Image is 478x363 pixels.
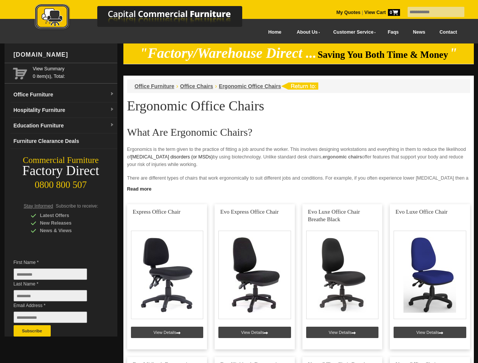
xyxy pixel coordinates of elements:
button: Subscribe [14,325,51,337]
em: "Factory/Warehouse Direct ... [140,45,316,61]
a: Furniture Clearance Deals [11,133,117,149]
strong: ergonomic chairs [322,154,362,160]
span: Stay Informed [24,203,53,209]
a: My Quotes [336,10,361,15]
a: About Us [288,24,325,41]
div: News & Views [31,227,103,234]
a: Capital Commercial Furniture Logo [14,4,279,34]
a: Ergonomic Office Chairs [219,83,281,89]
li: › [176,82,178,90]
img: dropdown [110,107,114,112]
span: First Name * [14,259,98,266]
a: Faqs [381,24,406,41]
a: View Summary [33,65,114,73]
a: Hospitality Furnituredropdown [11,102,117,118]
span: Last Name * [14,280,98,288]
li: › [215,82,217,90]
span: Email Address * [14,302,98,309]
p: Ergonomics is the term given to the practice of fitting a job around the worker. This involves de... [127,146,470,168]
h1: Ergonomic Office Chairs [127,99,470,113]
a: Office Chairs [180,83,213,89]
a: Office Furniture [135,83,174,89]
a: Office Furnituredropdown [11,87,117,102]
h2: What Are Ergonomic Chairs? [127,127,470,138]
a: View Cart0 [363,10,400,15]
div: Latest Offers [31,212,103,219]
img: dropdown [110,123,114,127]
div: Factory Direct [5,166,117,176]
a: Click to read more [123,183,474,193]
span: 0 item(s), Total: [33,65,114,79]
a: Contact [432,24,464,41]
strong: View Cart [364,10,400,15]
span: Saving You Both Time & Money [318,50,448,60]
div: New Releases [31,219,103,227]
a: News [406,24,432,41]
input: Last Name * [14,290,87,301]
div: 0800 800 507 [5,176,117,190]
a: [MEDICAL_DATA] disorders (or MSDs) [131,154,213,160]
input: Email Address * [14,312,87,323]
span: 0 [388,9,400,16]
em: " [449,45,457,61]
input: First Name * [14,268,87,280]
img: dropdown [110,92,114,96]
a: Customer Service [325,24,380,41]
div: Commercial Furniture [5,155,117,166]
img: Capital Commercial Furniture Logo [14,4,279,31]
div: [DOMAIN_NAME] [11,43,117,66]
img: return to [281,82,318,90]
a: Education Furnituredropdown [11,118,117,133]
span: Subscribe to receive: [56,203,98,209]
p: There are different types of chairs that work ergonomically to suit different jobs and conditions... [127,174,470,189]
